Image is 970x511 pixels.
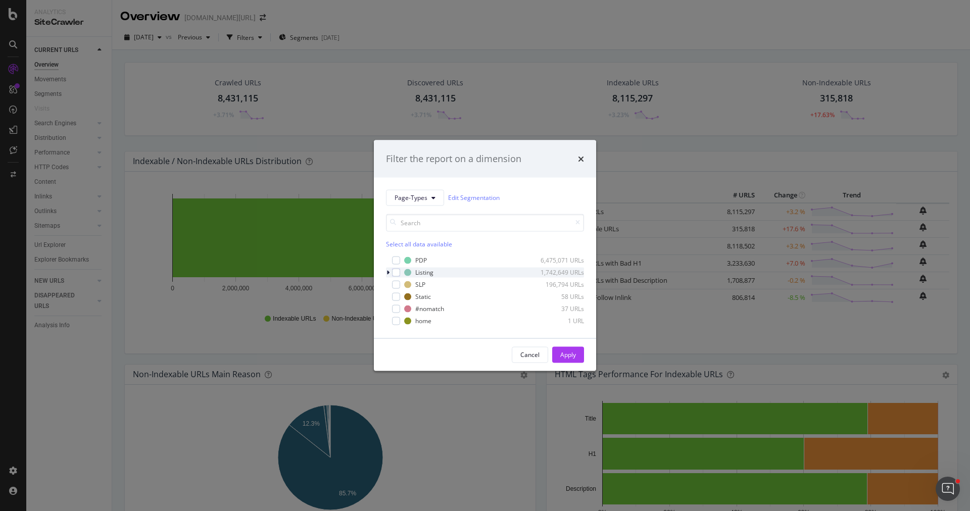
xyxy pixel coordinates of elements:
[415,280,425,289] div: SLP
[415,304,444,313] div: #nomatch
[415,256,427,265] div: PDP
[535,317,584,325] div: 1 URL
[535,256,584,265] div: 6,475,071 URLs
[520,350,540,359] div: Cancel
[560,350,576,359] div: Apply
[386,189,444,206] button: Page-Types
[936,477,960,501] iframe: Intercom live chat
[395,193,427,202] span: Page-Types
[415,268,433,277] div: Listing
[552,346,584,363] button: Apply
[578,152,584,166] div: times
[535,292,584,301] div: 58 URLs
[386,152,521,166] div: Filter the report on a dimension
[448,192,500,203] a: Edit Segmentation
[415,292,431,301] div: Static
[386,239,584,248] div: Select all data available
[374,140,596,371] div: modal
[512,346,548,363] button: Cancel
[415,317,431,325] div: home
[535,268,584,277] div: 1,742,649 URLs
[535,304,584,313] div: 37 URLs
[535,280,584,289] div: 196,794 URLs
[386,214,584,231] input: Search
